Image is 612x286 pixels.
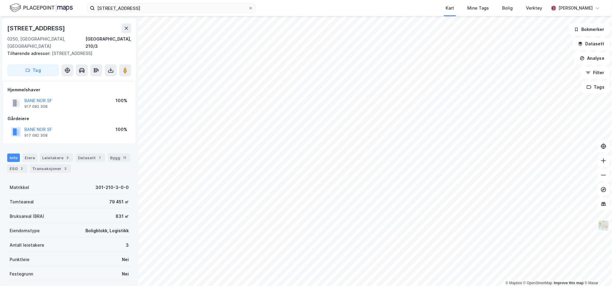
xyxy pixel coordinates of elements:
div: 301-210-3-0-0 [95,184,129,191]
a: Mapbox [505,281,522,285]
div: Transaksjoner [30,164,71,173]
div: [STREET_ADDRESS] [7,50,126,57]
div: Festegrunn [10,270,33,278]
input: Søk på adresse, matrikkel, gårdeiere, leietakere eller personer [95,4,248,13]
button: Filter [581,67,610,79]
img: logo.f888ab2527a4732fd821a326f86c7f29.svg [10,3,73,13]
div: 3 [65,155,71,161]
div: [GEOGRAPHIC_DATA], 210/3 [85,35,131,50]
div: 917 082 308 [24,133,48,138]
a: Improve this map [554,281,584,285]
div: Eiendomstype [10,227,40,234]
button: Analyse [575,52,610,64]
img: Z [598,220,609,231]
div: Leietakere [40,154,73,162]
div: Verktøy [526,5,542,12]
div: Eiere [22,154,37,162]
div: Kart [446,5,454,12]
div: Nei [122,256,129,263]
div: 831 ㎡ [116,213,129,220]
div: Bygg [108,154,130,162]
div: Mine Tags [467,5,489,12]
div: Matrikkel [10,184,29,191]
div: ESG [7,164,27,173]
div: [PERSON_NAME] [558,5,593,12]
div: Info [7,154,20,162]
div: Bruksareal (BRA) [10,213,44,220]
div: Tomteareal [10,198,34,205]
div: 0250, [GEOGRAPHIC_DATA], [GEOGRAPHIC_DATA] [7,35,85,50]
div: Bolig [502,5,513,12]
div: 2 [63,166,69,172]
iframe: Chat Widget [582,257,612,286]
span: Tilhørende adresser: [7,51,52,56]
div: 11 [122,155,128,161]
div: Gårdeiere [8,115,131,122]
div: 100% [116,97,127,104]
button: Datasett [573,38,610,50]
a: OpenStreetMap [523,281,552,285]
div: Nei [122,270,129,278]
button: Tags [582,81,610,93]
div: 79 451 ㎡ [109,198,129,205]
div: 100% [116,126,127,133]
div: 2 [19,166,25,172]
div: 917 082 308 [24,104,48,109]
div: Antall leietakere [10,242,44,249]
div: Hjemmelshaver [8,86,131,93]
div: Punktleie [10,256,29,263]
div: Kontrollprogram for chat [582,257,612,286]
button: Bokmerker [569,23,610,35]
div: 1 [97,155,103,161]
div: [STREET_ADDRESS] [7,23,66,33]
div: 3 [126,242,129,249]
div: Datasett [76,154,105,162]
div: Boligblokk, Logistikk [85,227,129,234]
button: Tag [7,64,59,76]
